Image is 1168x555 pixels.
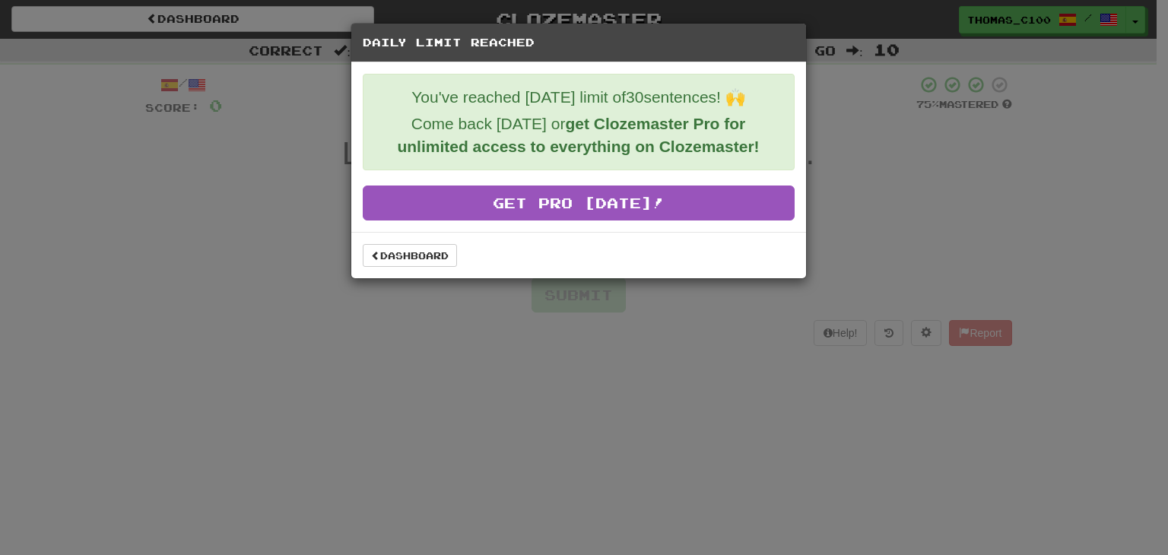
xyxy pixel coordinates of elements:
a: Dashboard [363,244,457,267]
h5: Daily Limit Reached [363,35,795,50]
strong: get Clozemaster Pro for unlimited access to everything on Clozemaster! [397,115,759,155]
p: You've reached [DATE] limit of 30 sentences! 🙌 [375,86,782,109]
p: Come back [DATE] or [375,113,782,158]
a: Get Pro [DATE]! [363,186,795,220]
